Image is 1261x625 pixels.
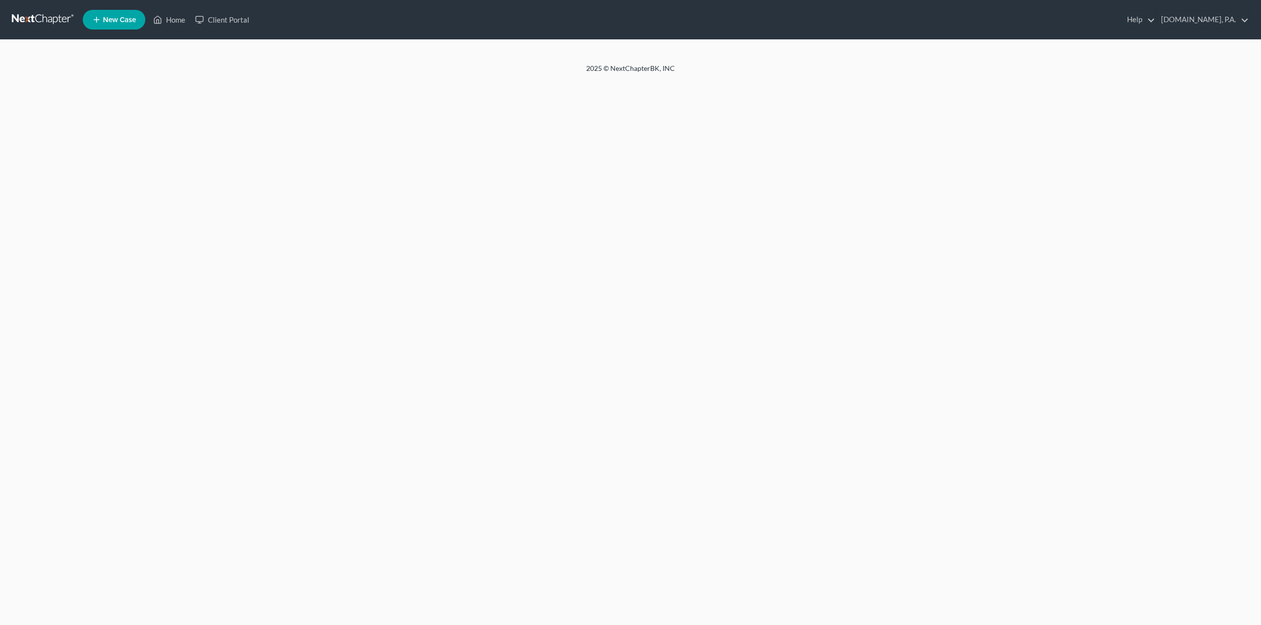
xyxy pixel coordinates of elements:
[1156,11,1249,29] a: [DOMAIN_NAME], P.A.
[148,11,190,29] a: Home
[83,10,145,30] new-legal-case-button: New Case
[350,63,911,81] div: 2025 © NextChapterBK, INC
[190,11,254,29] a: Client Portal
[1122,11,1155,29] a: Help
